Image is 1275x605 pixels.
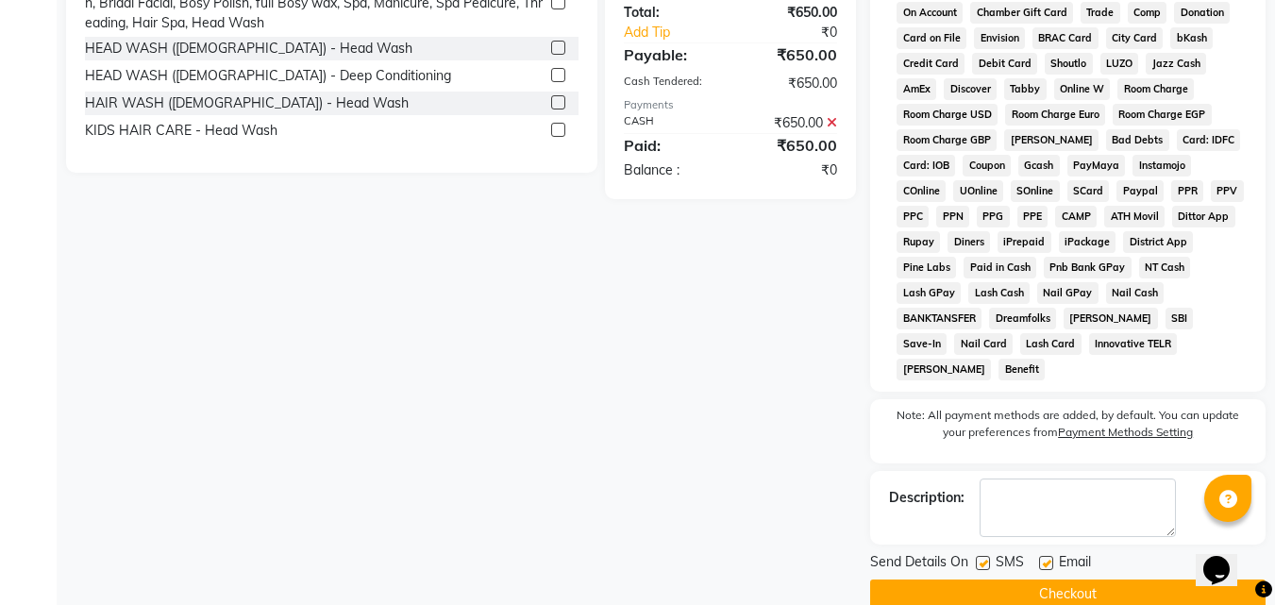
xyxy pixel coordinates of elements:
[1081,2,1120,24] span: Trade
[1054,78,1111,100] span: Online W
[1045,53,1093,75] span: Shoutlo
[1139,257,1191,278] span: NT Cash
[897,129,997,151] span: Room Charge GBP
[1211,180,1244,202] span: PPV
[730,113,851,133] div: ₹650.00
[1113,104,1212,126] span: Room Charge EGP
[897,78,936,100] span: AmEx
[624,97,837,113] div: Payments
[1011,180,1060,202] span: SOnline
[730,134,851,157] div: ₹650.00
[1146,53,1206,75] span: Jazz Cash
[998,231,1051,253] span: iPrepaid
[970,2,1073,24] span: Chamber Gift Card
[85,39,412,59] div: HEAD WASH ([DEMOGRAPHIC_DATA]) - Head Wash
[1004,129,1099,151] span: [PERSON_NAME]
[1196,529,1256,586] iframe: chat widget
[610,3,730,23] div: Total:
[870,552,968,576] span: Send Details On
[897,53,965,75] span: Credit Card
[1172,206,1235,227] span: Dittor App
[1100,53,1139,75] span: LUZO
[730,160,851,180] div: ₹0
[897,180,946,202] span: COnline
[996,552,1024,576] span: SMS
[954,333,1013,355] span: Nail Card
[1106,27,1164,49] span: City Card
[1018,155,1060,176] span: Gcash
[1055,206,1097,227] span: CAMP
[1174,2,1230,24] span: Donation
[897,257,956,278] span: Pine Labs
[1170,27,1213,49] span: bKash
[1123,231,1193,253] span: District App
[1059,552,1091,576] span: Email
[944,78,997,100] span: Discover
[968,282,1030,304] span: Lash Cash
[897,308,981,329] span: BANKTANSFER
[730,3,851,23] div: ₹650.00
[1177,129,1241,151] span: Card: IDFC
[948,231,990,253] span: Diners
[85,121,277,141] div: KIDS HAIR CARE - Head Wash
[1106,129,1169,151] span: Bad Debts
[977,206,1010,227] span: PPG
[1058,424,1193,441] label: Payment Methods Setting
[972,53,1037,75] span: Debit Card
[610,23,750,42] a: Add Tip
[1005,104,1105,126] span: Room Charge Euro
[1067,155,1126,176] span: PayMaya
[85,66,451,86] div: HEAD WASH ([DEMOGRAPHIC_DATA]) - Deep Conditioning
[610,43,730,66] div: Payable:
[897,206,929,227] span: PPC
[1067,180,1110,202] span: SCard
[730,74,851,93] div: ₹650.00
[953,180,1003,202] span: UOnline
[1032,27,1099,49] span: BRAC Card
[610,134,730,157] div: Paid:
[897,104,998,126] span: Room Charge USD
[897,2,963,24] span: On Account
[610,74,730,93] div: Cash Tendered:
[1020,333,1082,355] span: Lash Card
[1166,308,1194,329] span: SBI
[1117,78,1194,100] span: Room Charge
[1017,206,1049,227] span: PPE
[897,333,947,355] span: Save-In
[1132,155,1191,176] span: Instamojo
[730,43,851,66] div: ₹650.00
[897,27,966,49] span: Card on File
[897,359,991,380] span: [PERSON_NAME]
[889,407,1247,448] label: Note: All payment methods are added, by default. You can update your preferences from
[751,23,852,42] div: ₹0
[936,206,969,227] span: PPN
[1004,78,1047,100] span: Tabby
[974,27,1025,49] span: Envision
[1044,257,1132,278] span: Pnb Bank GPay
[897,155,955,176] span: Card: IOB
[897,231,940,253] span: Rupay
[963,155,1011,176] span: Coupon
[610,113,730,133] div: CASH
[1128,2,1167,24] span: Comp
[998,359,1045,380] span: Benefit
[610,160,730,180] div: Balance :
[1059,231,1116,253] span: iPackage
[1037,282,1099,304] span: Nail GPay
[964,257,1036,278] span: Paid in Cash
[1064,308,1158,329] span: [PERSON_NAME]
[1171,180,1203,202] span: PPR
[1089,333,1178,355] span: Innovative TELR
[1116,180,1164,202] span: Paypal
[1104,206,1165,227] span: ATH Movil
[989,308,1056,329] span: Dreamfolks
[1106,282,1165,304] span: Nail Cash
[897,282,961,304] span: Lash GPay
[85,93,409,113] div: HAIR WASH ([DEMOGRAPHIC_DATA]) - Head Wash
[889,488,965,508] div: Description:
